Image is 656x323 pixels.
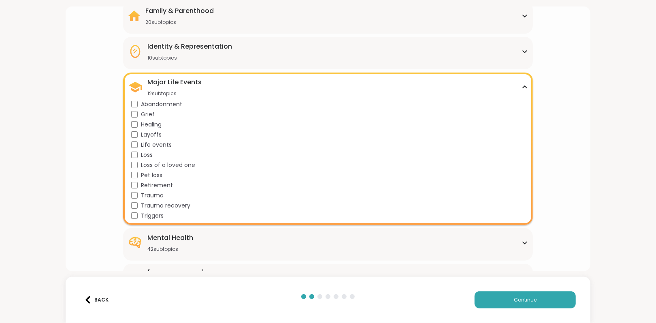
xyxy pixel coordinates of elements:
[141,161,195,169] span: Loss of a loved one
[514,296,537,304] span: Continue
[80,291,113,308] button: Back
[147,246,193,252] div: 42 subtopics
[141,100,182,109] span: Abandonment
[141,212,164,220] span: Triggers
[141,110,155,119] span: Grief
[141,151,153,159] span: Loss
[147,55,232,61] div: 10 subtopics
[141,141,172,149] span: Life events
[84,296,109,304] div: Back
[145,6,214,16] div: Family & Parenthood
[147,233,193,243] div: Mental Health
[141,171,162,180] span: Pet loss
[147,269,204,278] div: [MEDICAL_DATA]
[147,42,232,51] div: Identity & Representation
[475,291,576,308] button: Continue
[141,201,190,210] span: Trauma recovery
[147,90,202,97] div: 12 subtopics
[147,77,202,87] div: Major Life Events
[141,181,173,190] span: Retirement
[141,120,162,129] span: Healing
[141,191,164,200] span: Trauma
[141,130,162,139] span: Layoffs
[145,19,214,26] div: 20 subtopics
